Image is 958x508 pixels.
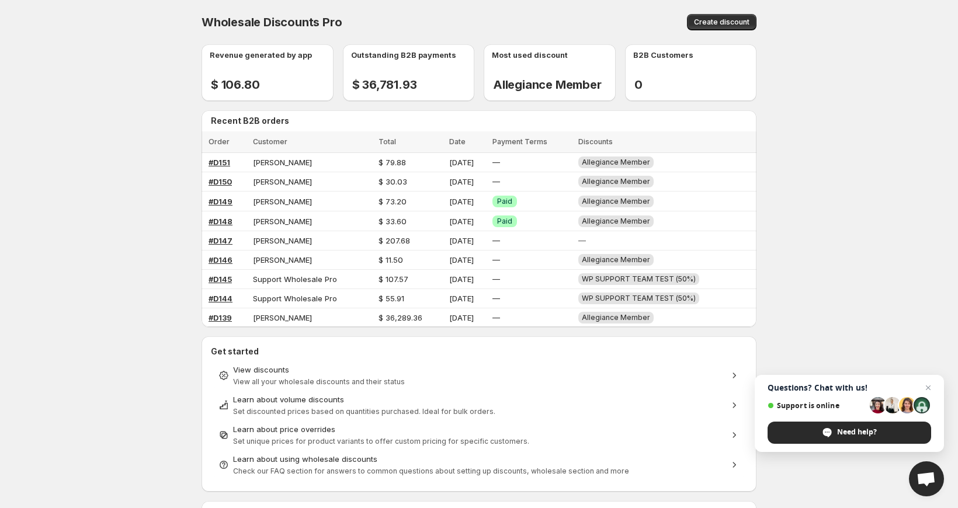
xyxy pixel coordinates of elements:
span: Allegiance Member [582,255,650,264]
span: [DATE] [449,217,474,226]
span: $ 79.88 [379,158,406,167]
span: Paid [497,197,512,206]
span: [PERSON_NAME] [253,177,312,186]
span: $ 11.50 [379,255,403,265]
span: — [578,236,586,245]
span: Allegiance Member [582,217,650,225]
span: [PERSON_NAME] [253,313,312,322]
span: [DATE] [449,197,474,206]
div: View discounts [233,364,725,375]
p: Revenue generated by app [210,49,312,61]
span: Paid [497,217,512,226]
span: [DATE] [449,313,474,322]
p: Outstanding B2B payments [351,49,456,61]
span: Allegiance Member [582,313,650,322]
p: B2B Customers [633,49,693,61]
span: Discounts [578,137,613,146]
h2: Allegiance Member [493,78,616,92]
span: [DATE] [449,236,474,245]
span: Support Wholesale Pro [253,274,337,284]
span: [PERSON_NAME] [253,236,312,245]
a: #D144 [209,294,232,303]
span: Set unique prices for product variants to offer custom pricing for specific customers. [233,437,529,446]
span: [DATE] [449,177,474,186]
span: View all your wholesale discounts and their status [233,377,405,386]
span: [PERSON_NAME] [253,158,312,167]
span: [DATE] [449,274,474,284]
span: [DATE] [449,294,474,303]
span: Customer [253,137,287,146]
span: Wholesale Discounts Pro [202,15,342,29]
button: Create discount [687,14,756,30]
a: #D149 [209,197,232,206]
span: Allegiance Member [582,197,650,206]
span: $ 30.03 [379,177,407,186]
span: Order [209,137,230,146]
div: Learn about volume discounts [233,394,725,405]
span: — [492,313,500,322]
span: Date [449,137,466,146]
a: Open chat [909,461,944,496]
a: #D151 [209,158,230,167]
span: Need help? [768,422,931,444]
span: [PERSON_NAME] [253,255,312,265]
span: Need help? [837,427,877,437]
span: Questions? Chat with us! [768,383,931,392]
div: Learn about using wholesale discounts [233,453,725,465]
span: Payment Terms [492,137,547,146]
h2: Get started [211,346,747,357]
a: #D148 [209,217,232,226]
span: $ 36,289.36 [379,313,422,322]
span: — [492,255,500,265]
a: #D150 [209,177,232,186]
span: $ 73.20 [379,197,407,206]
h2: Recent B2B orders [211,115,752,127]
span: [DATE] [449,158,474,167]
span: $ 207.68 [379,236,410,245]
span: $ 33.60 [379,217,407,226]
span: Allegiance Member [582,158,650,166]
span: — [492,236,500,245]
span: — [492,177,500,186]
span: Check our FAQ section for answers to common questions about setting up discounts, wholesale secti... [233,467,629,475]
p: Most used discount [492,49,568,61]
span: [PERSON_NAME] [253,197,312,206]
span: $ 55.91 [379,294,404,303]
span: Set discounted prices based on quantities purchased. Ideal for bulk orders. [233,407,495,416]
span: Create discount [694,18,749,27]
span: — [492,274,500,284]
h2: $ 106.80 [211,78,334,92]
span: WP SUPPORT TEAM TEST (50%) [582,274,696,283]
h2: 0 [634,78,757,92]
span: [DATE] [449,255,474,265]
span: Allegiance Member [582,177,650,186]
span: [PERSON_NAME] [253,217,312,226]
div: Learn about price overrides [233,423,725,435]
a: #D146 [209,255,232,265]
span: $ 107.57 [379,274,408,284]
span: — [492,294,500,303]
h2: $ 36,781.93 [352,78,475,92]
a: #D139 [209,313,232,322]
a: #D145 [209,274,232,284]
span: Support is online [768,401,866,410]
span: Support Wholesale Pro [253,294,337,303]
span: Total [379,137,396,146]
a: #D147 [209,236,232,245]
span: WP SUPPORT TEAM TEST (50%) [582,294,696,302]
span: — [492,158,500,167]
